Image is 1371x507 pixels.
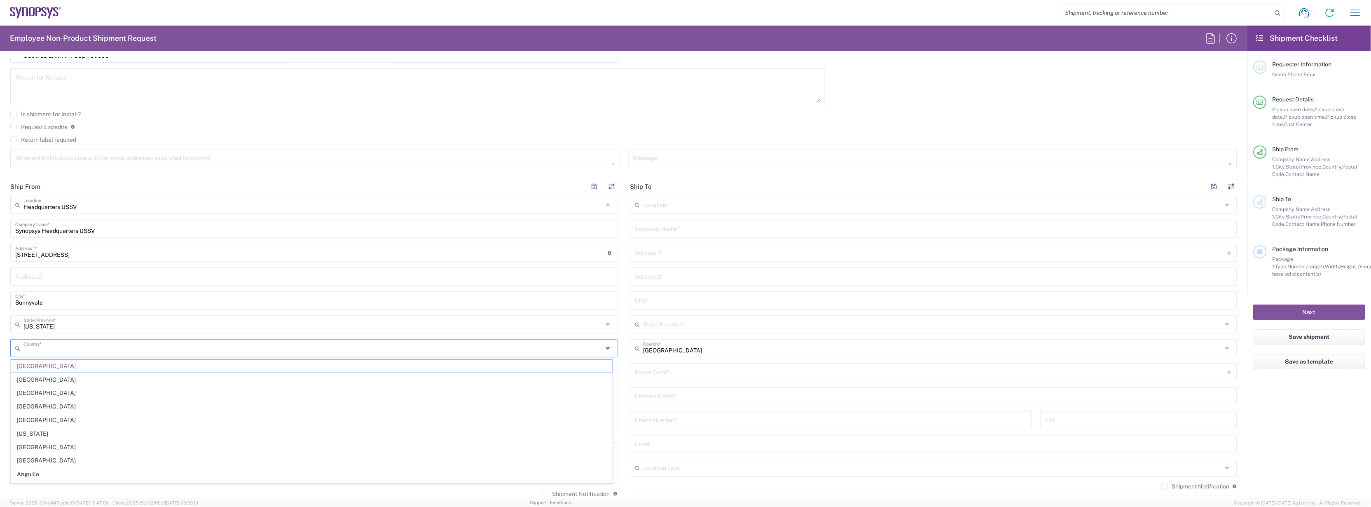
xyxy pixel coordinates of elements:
[11,481,612,494] span: [GEOGRAPHIC_DATA]
[1253,305,1365,320] button: Next
[10,111,81,117] label: Is shipment for Install?
[11,387,612,399] span: [GEOGRAPHIC_DATA]
[1308,263,1325,270] span: Length,
[75,500,109,505] span: [DATE] 10:47:06
[1273,256,1294,270] span: Package 1:
[11,441,612,454] span: [GEOGRAPHIC_DATA]
[1275,263,1288,270] span: Type,
[10,136,76,143] label: Return label required
[1323,164,1343,170] span: Country,
[1273,246,1329,252] span: Package Information
[165,500,198,505] span: [DATE] 09:39:01
[1288,71,1304,77] span: Phone,
[630,183,652,191] h2: Ship To
[1253,329,1365,345] button: Save shipment
[1284,121,1313,127] span: Cost Center
[1276,164,1286,170] span: City,
[1323,214,1343,220] span: Country,
[1273,146,1299,153] span: Ship From
[1286,214,1323,220] span: State/Province,
[1325,263,1341,270] span: Width,
[1304,71,1317,77] span: Email
[542,491,610,497] label: Shipment Notification
[1253,354,1365,369] button: Save as template
[1059,5,1272,21] input: Shipment, tracking or reference number
[1273,106,1315,113] span: Pickup open date,
[1284,114,1327,120] span: Pickup open time,
[1286,164,1323,170] span: State/Province,
[1286,221,1321,227] span: Contact Name,
[10,33,157,43] h2: Employee Non-Product Shipment Request
[1273,206,1311,212] span: Company Name,
[1286,171,1320,177] span: Contact Name
[1255,33,1338,43] h2: Shipment Checklist
[11,427,612,440] span: [US_STATE]
[112,500,198,505] span: Client: 2025.19.0-129fbcf
[11,360,612,373] span: [GEOGRAPHIC_DATA]
[11,468,612,481] span: Anguilla
[1273,96,1314,103] span: Request Details
[1288,263,1308,270] span: Number,
[1321,221,1356,227] span: Phone Number
[550,500,571,505] a: Feedback
[1161,483,1230,490] label: Shipment Notification
[10,500,109,505] span: Server: 2025.19.0-d447cefac8f
[11,373,612,386] span: [GEOGRAPHIC_DATA]
[10,183,40,191] h2: Ship From
[1276,214,1286,220] span: City,
[1273,61,1332,68] span: Requester Information
[1273,71,1288,77] span: Name,
[1273,196,1291,202] span: Ship To
[11,454,612,467] span: [GEOGRAPHIC_DATA]
[10,124,68,130] label: Request Expedite
[1234,499,1361,507] span: Copyright © [DATE]-[DATE] Agistix Inc., All Rights Reserved
[1273,156,1311,162] span: Company Name,
[11,414,612,427] span: [GEOGRAPHIC_DATA]
[530,500,550,505] a: Support
[1341,263,1358,270] span: Height,
[11,400,612,413] span: [GEOGRAPHIC_DATA]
